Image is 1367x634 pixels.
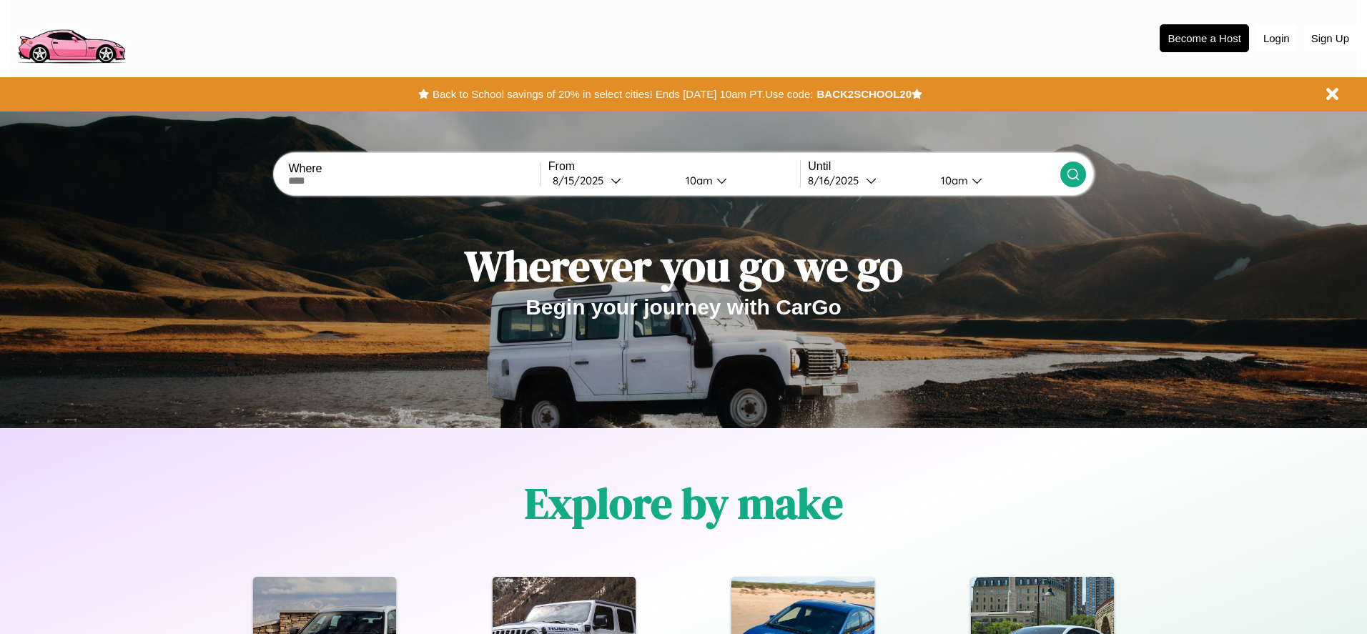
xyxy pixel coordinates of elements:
button: 10am [929,173,1060,188]
button: 8/15/2025 [548,173,674,188]
div: 10am [934,174,972,187]
div: 8 / 15 / 2025 [553,174,611,187]
button: Become a Host [1160,24,1249,52]
button: Sign Up [1304,25,1356,51]
div: 10am [678,174,716,187]
label: From [548,160,800,173]
img: logo [11,7,132,67]
button: Login [1256,25,1297,51]
button: 10am [674,173,800,188]
button: Back to School savings of 20% in select cities! Ends [DATE] 10am PT.Use code: [429,84,816,104]
h1: Explore by make [525,474,843,533]
div: 8 / 16 / 2025 [808,174,866,187]
b: BACK2SCHOOL20 [816,88,912,100]
label: Where [288,162,540,175]
label: Until [808,160,1060,173]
